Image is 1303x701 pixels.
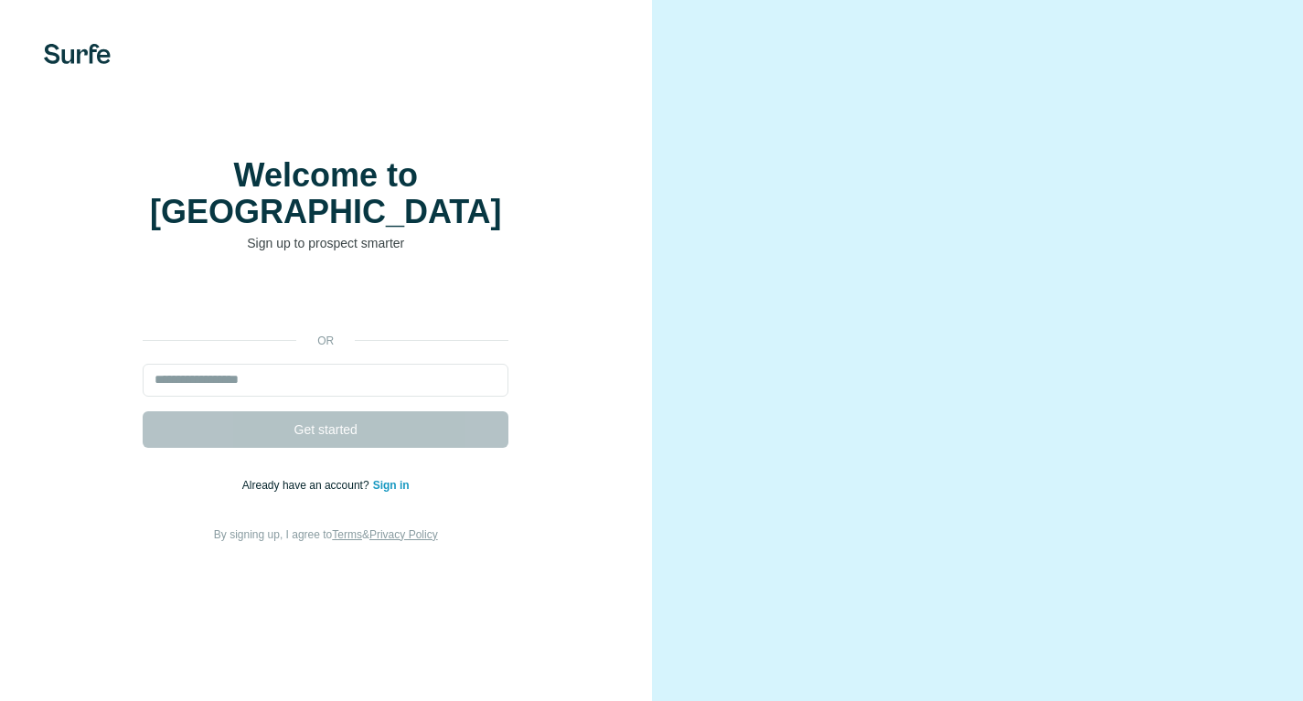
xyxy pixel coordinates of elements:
h1: Welcome to [GEOGRAPHIC_DATA] [143,157,508,230]
span: Already have an account? [242,479,373,492]
p: or [296,333,355,349]
a: Sign in [373,479,410,492]
img: Surfe's logo [44,44,111,64]
iframe: Bouton "Se connecter avec Google" [134,280,518,320]
a: Privacy Policy [369,528,438,541]
a: Terms [332,528,362,541]
span: By signing up, I agree to & [214,528,438,541]
p: Sign up to prospect smarter [143,234,508,252]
